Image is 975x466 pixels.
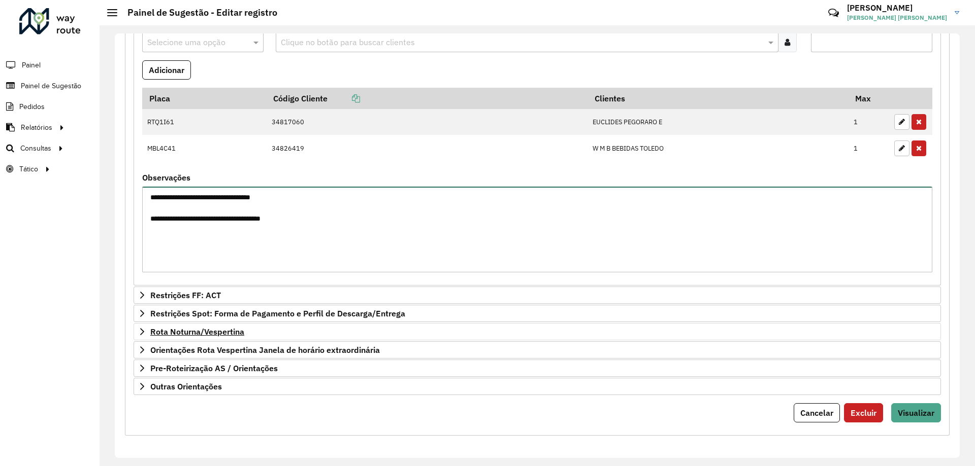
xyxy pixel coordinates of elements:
th: Max [849,88,889,109]
span: Pre-Roteirização AS / Orientações [150,364,278,372]
th: Clientes [588,88,849,109]
span: Excluir [851,408,876,418]
a: Outras Orientações [134,378,941,395]
span: Relatórios [21,122,52,133]
td: 1 [849,109,889,135]
a: Pre-Roteirização AS / Orientações [134,360,941,377]
td: RTQ1I61 [142,109,266,135]
span: Restrições FF: ACT [150,291,221,299]
button: Visualizar [891,403,941,422]
button: Excluir [844,403,883,422]
span: Painel de Sugestão [21,81,81,91]
span: Cancelar [800,408,833,418]
span: Orientações Rota Vespertina Janela de horário extraordinária [150,346,380,354]
span: Painel [22,60,41,70]
span: Tático [19,164,38,174]
a: Restrições Spot: Forma de Pagamento e Perfil de Descarga/Entrega [134,305,941,322]
th: Código Cliente [266,88,588,109]
th: Placa [142,88,266,109]
a: Contato Rápido [823,2,844,24]
h2: Painel de Sugestão - Editar registro [117,7,277,18]
span: Rota Noturna/Vespertina [150,328,244,336]
span: [PERSON_NAME] [PERSON_NAME] [847,13,947,22]
span: Pedidos [19,101,45,112]
a: Copiar [328,93,360,103]
td: 34817060 [266,109,588,135]
label: Observações [142,171,190,184]
td: 1 [849,135,889,161]
td: MBL4C41 [142,135,266,161]
button: Adicionar [142,60,191,80]
button: Cancelar [794,403,840,422]
div: Mapas Sugeridos: Placa-Cliente [134,15,941,286]
span: Visualizar [898,408,934,418]
span: Outras Orientações [150,382,222,390]
td: EUCLIDES PEGORARO E [588,109,849,135]
a: Restrições FF: ACT [134,286,941,304]
a: Orientações Rota Vespertina Janela de horário extraordinária [134,341,941,359]
td: W M B BEBIDAS TOLEDO [588,135,849,161]
a: Rota Noturna/Vespertina [134,323,941,340]
span: Restrições Spot: Forma de Pagamento e Perfil de Descarga/Entrega [150,309,405,317]
h3: [PERSON_NAME] [847,3,947,13]
span: Consultas [20,143,51,154]
td: 34826419 [266,135,588,161]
